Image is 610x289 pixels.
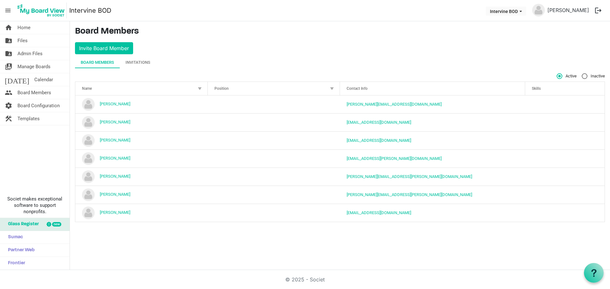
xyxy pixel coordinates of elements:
[100,120,130,124] a: [PERSON_NAME]
[82,188,95,201] img: no-profile-picture.svg
[17,34,28,47] span: Files
[75,186,208,204] td: Michael Chocholak is template cell column header Name
[5,21,12,34] span: home
[208,95,340,113] td: column header Position
[34,73,53,86] span: Calendar
[100,210,130,215] a: [PERSON_NAME]
[100,174,130,179] a: [PERSON_NAME]
[525,113,605,131] td: is template cell column header Skills
[100,138,130,142] a: [PERSON_NAME]
[100,192,130,197] a: [PERSON_NAME]
[208,167,340,186] td: column header Position
[75,167,208,186] td: Michael Borck is template cell column header Name
[17,47,43,60] span: Admin Files
[340,95,525,113] td: jonjie.lockman@intervineinc.com is template cell column header Contact Info
[525,131,605,149] td: is template cell column header Skills
[100,156,130,161] a: [PERSON_NAME]
[5,47,12,60] span: folder_shared
[75,26,605,37] h3: Board Members
[340,131,525,149] td: leslielauer25@gmail.com is template cell column header Contact Info
[532,86,541,91] span: Skills
[208,204,340,222] td: column header Position
[5,99,12,112] span: settings
[5,86,12,99] span: people
[208,149,340,167] td: column header Position
[340,186,525,204] td: mike.chocholak@intervineinc.com is template cell column header Contact Info
[16,3,69,18] a: My Board View Logo
[347,102,442,107] a: [PERSON_NAME][EMAIL_ADDRESS][DOMAIN_NAME]
[532,4,545,16] img: no-profile-picture.svg
[17,112,40,125] span: Templates
[17,99,60,112] span: Board Configuration
[82,134,95,147] img: no-profile-picture.svg
[347,156,442,161] a: [EMAIL_ADDRESS][PERSON_NAME][DOMAIN_NAME]
[557,73,577,79] span: Active
[285,276,325,283] a: © 2025 - Societ
[82,116,95,129] img: no-profile-picture.svg
[5,112,12,125] span: construction
[347,86,368,91] span: Contact Info
[75,42,133,54] button: Invite Board Member
[340,167,525,186] td: michael.borck@intervineinc.com is template cell column header Contact Info
[340,149,525,167] td: mark.coleman@intervineinc.com is template cell column header Contact Info
[3,196,67,215] span: Societ makes exceptional software to support nonprofits.
[75,95,208,113] td: Jonjie Lockman is template cell column header Name
[5,257,25,270] span: Frontier
[347,138,411,143] a: [EMAIL_ADDRESS][DOMAIN_NAME]
[82,152,95,165] img: no-profile-picture.svg
[75,149,208,167] td: MARK COLEMAN is template cell column header Name
[545,4,592,16] a: [PERSON_NAME]
[525,149,605,167] td: is template cell column header Skills
[75,57,605,68] div: tab-header
[525,167,605,186] td: is template cell column header Skills
[125,59,150,66] div: Invitations
[82,170,95,183] img: no-profile-picture.svg
[17,86,51,99] span: Board Members
[582,73,605,79] span: Inactive
[486,7,526,16] button: Intervine BOD dropdownbutton
[525,204,605,222] td: is template cell column header Skills
[592,4,605,17] button: logout
[82,86,92,91] span: Name
[5,34,12,47] span: folder_shared
[52,222,61,227] div: new
[5,231,23,244] span: Sumac
[208,131,340,149] td: column header Position
[340,113,525,131] td: kerryfphil@gmail.com is template cell column header Contact Info
[347,192,472,197] a: [PERSON_NAME][EMAIL_ADDRESS][PERSON_NAME][DOMAIN_NAME]
[16,3,67,18] img: My Board View Logo
[81,59,114,66] div: Board Members
[100,102,130,106] a: [PERSON_NAME]
[82,98,95,111] img: no-profile-picture.svg
[208,186,340,204] td: column header Position
[208,113,340,131] td: column header Position
[17,60,51,73] span: Manage Boards
[525,95,605,113] td: is template cell column header Skills
[347,174,472,179] a: [PERSON_NAME][EMAIL_ADDRESS][PERSON_NAME][DOMAIN_NAME]
[75,204,208,222] td: Sandra Pineau-Boddison is template cell column header Name
[82,207,95,219] img: no-profile-picture.svg
[347,210,411,215] a: [EMAIL_ADDRESS][DOMAIN_NAME]
[2,4,14,16] span: menu
[214,86,229,91] span: Position
[17,21,30,34] span: Home
[347,120,411,125] a: [EMAIL_ADDRESS][DOMAIN_NAME]
[75,113,208,131] td: Kerry Philipovitch is template cell column header Name
[5,73,29,86] span: [DATE]
[340,204,525,222] td: sandrapineauboddison@gmail.com is template cell column header Contact Info
[69,4,111,17] a: Intervine BOD
[5,60,12,73] span: switch_account
[5,244,35,257] span: Partner Web
[525,186,605,204] td: is template cell column header Skills
[75,131,208,149] td: Leslie Lauer is template cell column header Name
[5,218,39,231] span: Glass Register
